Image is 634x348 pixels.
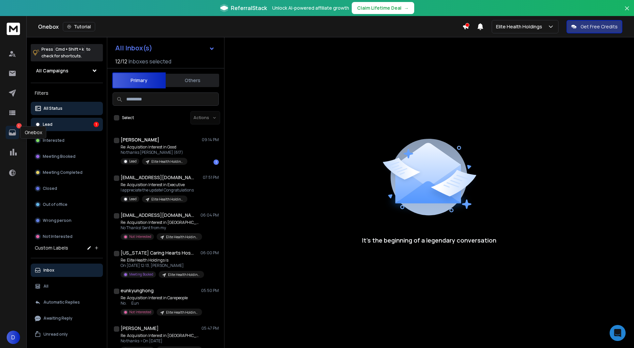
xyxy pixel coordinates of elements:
p: 1 [16,123,22,128]
h1: [PERSON_NAME] [121,325,159,332]
p: Meeting Completed [43,170,83,175]
div: Onebox [20,126,46,139]
p: Elite Health Holdings - Home Care [168,272,200,277]
p: Elite Health Holdings - Home Care [166,235,198,240]
button: Lead1 [31,118,103,131]
p: Unlock AI-powered affiliate growth [272,5,349,11]
p: Elite Health Holdings [496,23,545,30]
span: → [404,5,409,11]
button: Not Interested [31,230,103,243]
button: Unread only [31,328,103,341]
p: Interested [43,138,64,143]
p: No. Eun [121,301,201,306]
button: Claim Lifetime Deal→ [352,2,414,14]
button: Interested [31,134,103,147]
a: 1 [6,126,19,139]
p: Re: Elite Health Holdings is [121,258,201,263]
h3: Custom Labels [35,245,68,251]
button: Tutorial [63,22,95,31]
h3: Filters [31,88,103,98]
p: Lead [129,159,137,164]
p: Not Interested [129,310,151,315]
p: Re: Acquisition Interest in Good [121,144,187,150]
p: Meeting Booked [43,154,75,159]
h1: All Inbox(s) [115,45,152,51]
div: Onebox [38,22,462,31]
p: I appreciate the update! Congratulations [121,188,194,193]
p: Out of office [43,202,67,207]
p: Automatic Replies [43,300,80,305]
p: Re: Acquisition Interest in [GEOGRAPHIC_DATA] [121,220,201,225]
button: Awaiting Reply [31,312,103,325]
label: Select [122,115,134,120]
button: Meeting Completed [31,166,103,179]
p: It’s the beginning of a legendary conversation [362,236,496,245]
p: On [DATE] 12:13, [PERSON_NAME] [121,263,201,268]
p: Unread only [43,332,68,337]
p: 09:14 PM [202,137,219,142]
p: All [43,284,48,289]
p: Re: Acquisition Interest in [GEOGRAPHIC_DATA] [121,333,201,338]
button: D [7,331,20,344]
h3: Inboxes selected [129,57,171,65]
div: 1 [94,122,99,127]
button: Wrong person [31,214,103,227]
button: All Status [31,102,103,115]
p: 05:50 PM [201,288,219,293]
p: Lead [129,197,137,202]
p: Elite Health Holdings - Home Care [151,197,183,202]
h1: eunkyunghong [121,287,154,294]
span: 12 / 12 [115,57,127,65]
h1: [PERSON_NAME] [121,136,159,143]
h1: [EMAIL_ADDRESS][DOMAIN_NAME] [121,174,194,181]
h1: [US_STATE] Caring Hearts Hospice [121,250,194,256]
button: Automatic Replies [31,296,103,309]
p: 05:47 PM [201,326,219,331]
p: Not Interested [43,234,72,239]
h1: [EMAIL_ADDRESS][DOMAIN_NAME] [121,212,194,219]
div: 1 [213,159,219,165]
button: Closed [31,182,103,195]
span: Cmd + Shift + k [54,45,85,53]
p: Closed [43,186,57,191]
button: Get Free Credits [567,20,622,33]
p: Not Interested [129,234,151,239]
button: All Campaigns [31,64,103,77]
p: 07:51 PM [203,175,219,180]
p: Awaiting Reply [43,316,72,321]
p: Meeting Booked [129,272,153,277]
p: Lead [43,122,52,127]
p: Get Free Credits [581,23,618,30]
button: Others [166,73,219,88]
button: All Inbox(s) [110,41,220,55]
button: All [31,280,103,293]
button: Meeting Booked [31,150,103,163]
p: No Thanks! Sent from my [121,225,201,231]
h1: All Campaigns [36,67,68,74]
p: 06:04 PM [200,213,219,218]
p: Elite Health Holdings - Home Care [151,159,183,164]
p: All Status [43,106,62,111]
p: Elite Health Holdings - Home Care [166,310,198,315]
p: Press to check for shortcuts. [41,46,91,59]
p: 06:00 PM [200,250,219,256]
button: Close banner [623,4,631,20]
p: Wrong person [43,218,71,223]
p: Re: Acquisition Interest in Carepeople [121,295,201,301]
button: Out of office [31,198,103,211]
button: Primary [112,72,166,88]
p: Inbox [43,268,54,273]
p: No thanks [PERSON_NAME] (617) [121,150,187,155]
span: ReferralStack [231,4,267,12]
div: Open Intercom Messenger [610,325,626,341]
button: Inbox [31,264,103,277]
p: Re: Acquisition Interest in Executive [121,182,194,188]
p: No thanks > On [DATE] [121,338,201,344]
